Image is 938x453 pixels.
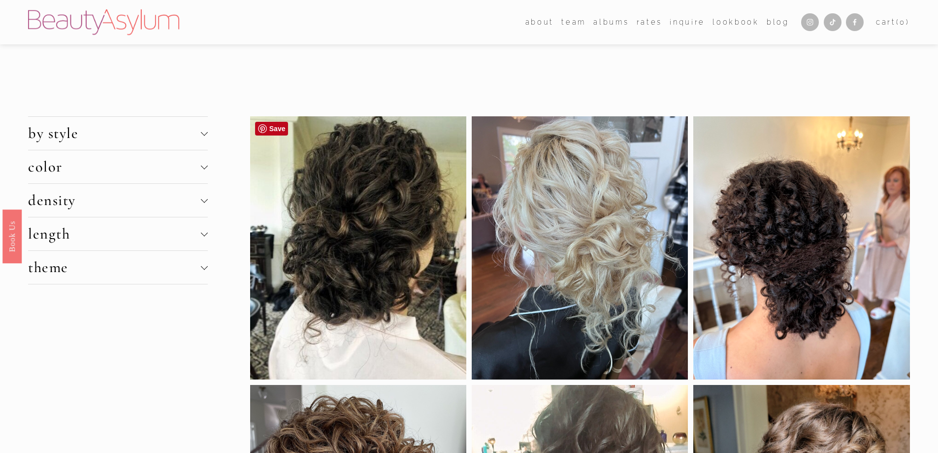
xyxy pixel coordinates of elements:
[900,18,906,26] span: 0
[824,13,841,31] a: TikTok
[561,16,586,29] span: team
[561,15,586,29] a: folder dropdown
[28,117,207,150] button: by style
[767,15,789,29] a: Blog
[846,13,864,31] a: Facebook
[28,9,179,35] img: Beauty Asylum | Bridal Hair &amp; Makeup Charlotte &amp; Atlanta
[593,15,629,29] a: albums
[28,124,200,142] span: by style
[28,184,207,217] button: density
[876,16,910,29] a: 0 items in cart
[28,258,200,277] span: theme
[28,225,200,243] span: length
[896,18,910,26] span: ( )
[801,13,819,31] a: Instagram
[525,15,554,29] a: folder dropdown
[712,15,759,29] a: Lookbook
[637,15,662,29] a: Rates
[255,122,289,136] a: Pin it!
[525,16,554,29] span: about
[28,251,207,284] button: theme
[28,158,200,176] span: color
[28,150,207,183] button: color
[670,15,705,29] a: Inquire
[2,209,22,263] a: Book Us
[28,217,207,250] button: length
[28,191,200,209] span: density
